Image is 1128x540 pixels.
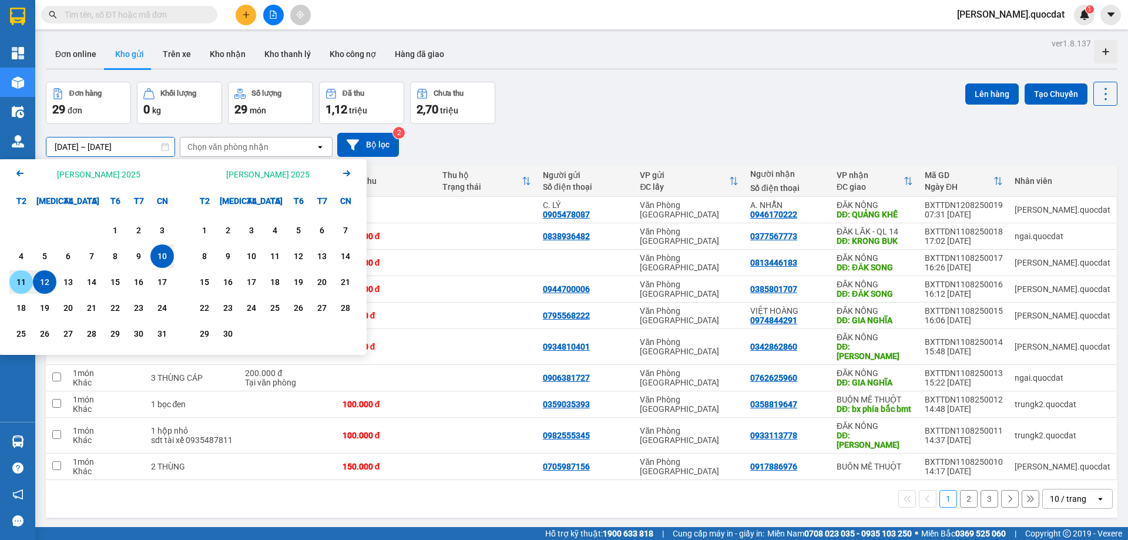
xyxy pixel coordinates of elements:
[255,40,320,68] button: Kho thanh lý
[837,342,913,361] div: DĐ: NAM ĐÀ
[543,342,590,351] div: 0934810401
[442,170,521,180] div: Thu hộ
[837,395,913,404] div: BUÔN MÊ THUỘT
[925,227,1003,236] div: BXTTDN1108250018
[263,270,287,294] div: Choose Thứ Năm, tháng 09 18 2025. It's available.
[1050,493,1086,505] div: 10 / trang
[837,236,913,246] div: DĐ: KRONG BUK
[640,306,738,325] div: Văn Phòng [GEOGRAPHIC_DATA]
[837,210,913,219] div: DĐ: QUẢNG KHÊ
[750,200,825,210] div: A. NHẪN
[750,306,825,316] div: VIỆT HOÀNG
[13,301,29,315] div: 18
[837,182,904,192] div: ĐC giao
[127,189,150,213] div: T7
[837,200,913,210] div: ĐĂK NÔNG
[269,11,277,19] span: file-add
[33,296,56,320] div: Choose Thứ Ba, tháng 08 19 2025. It's available.
[750,232,797,241] div: 0377567773
[46,82,131,124] button: Đơn hàng29đơn
[290,5,311,25] button: aim
[543,200,629,210] div: C. LÝ
[196,275,213,289] div: 15
[334,244,357,268] div: Choose Chủ Nhật, tháng 09 14 2025. It's available.
[750,342,797,351] div: 0342862860
[216,219,240,242] div: Choose Thứ Ba, tháng 09 2 2025. It's available.
[137,82,222,124] button: Khối lượng0kg
[310,219,334,242] div: Choose Thứ Bảy, tháng 09 6 2025. It's available.
[960,490,978,508] button: 2
[36,327,53,341] div: 26
[290,249,307,263] div: 12
[287,244,310,268] div: Choose Thứ Sáu, tháng 09 12 2025. It's available.
[80,244,103,268] div: Choose Thứ Năm, tháng 08 7 2025. It's available.
[1015,258,1110,267] div: simon.quocdat
[337,133,399,157] button: Bộ lọc
[9,189,33,213] div: T2
[193,296,216,320] div: Choose Thứ Hai, tháng 09 22 2025. It's available.
[196,223,213,237] div: 1
[57,169,140,180] div: [PERSON_NAME] 2025
[243,275,260,289] div: 17
[925,337,1003,347] div: BXTTDN1108250014
[290,223,307,237] div: 5
[750,169,825,179] div: Người nhận
[245,378,331,387] div: Tại văn phòng
[60,327,76,341] div: 27
[130,275,147,289] div: 16
[73,404,139,414] div: Khác
[1079,9,1090,20] img: icon-new-feature
[1015,176,1110,186] div: Nhân viên
[925,378,1003,387] div: 15:22 [DATE]
[939,490,957,508] button: 1
[1015,232,1110,241] div: ngai.quocdat
[640,200,738,219] div: Văn Phòng [GEOGRAPHIC_DATA]
[83,327,100,341] div: 28
[73,378,139,387] div: Khác
[837,316,913,325] div: DĐ: GIA NGHĨA
[343,232,431,241] div: 100.000 đ
[49,11,57,19] span: search
[56,322,80,346] div: Choose Thứ Tư, tháng 08 27 2025. It's available.
[33,322,56,346] div: Choose Thứ Ba, tháng 08 26 2025. It's available.
[640,337,738,356] div: Văn Phòng [GEOGRAPHIC_DATA]
[150,219,174,242] div: Choose Chủ Nhật, tháng 08 3 2025. It's available.
[12,76,24,89] img: warehouse-icon
[130,249,147,263] div: 9
[965,83,1019,105] button: Lên hàng
[240,189,263,213] div: T4
[750,284,797,294] div: 0385801707
[543,400,590,409] div: 0359035393
[196,249,213,263] div: 8
[290,275,307,289] div: 19
[640,395,738,414] div: Văn Phòng [GEOGRAPHIC_DATA]
[434,89,464,98] div: Chưa thu
[56,296,80,320] div: Choose Thứ Tư, tháng 08 20 2025. It's available.
[343,311,431,320] div: 50.000 đ
[153,40,200,68] button: Trên xe
[263,189,287,213] div: T5
[314,223,330,237] div: 6
[263,244,287,268] div: Choose Thứ Năm, tháng 09 11 2025. It's available.
[267,223,283,237] div: 4
[251,89,281,98] div: Số lượng
[60,249,76,263] div: 6
[837,368,913,378] div: ĐĂK NÔNG
[837,227,913,236] div: ĐĂK LĂK - QL 14
[334,296,357,320] div: Choose Chủ Nhật, tháng 09 28 2025. It's available.
[193,189,216,213] div: T2
[750,400,797,409] div: 0358819647
[9,270,33,294] div: Choose Thứ Hai, tháng 08 11 2025. It's available.
[319,82,404,124] button: Đã thu1,12 triệu
[393,127,405,139] sup: 2
[200,40,255,68] button: Kho nhận
[267,301,283,315] div: 25
[33,270,56,294] div: Selected end date. Thứ Ba, tháng 08 12 2025. It's available.
[750,210,797,219] div: 0946170222
[925,316,1003,325] div: 16:06 [DATE]
[440,106,458,115] span: triệu
[287,189,310,213] div: T6
[12,135,24,147] img: warehouse-icon
[130,301,147,315] div: 23
[13,166,27,182] button: Previous month.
